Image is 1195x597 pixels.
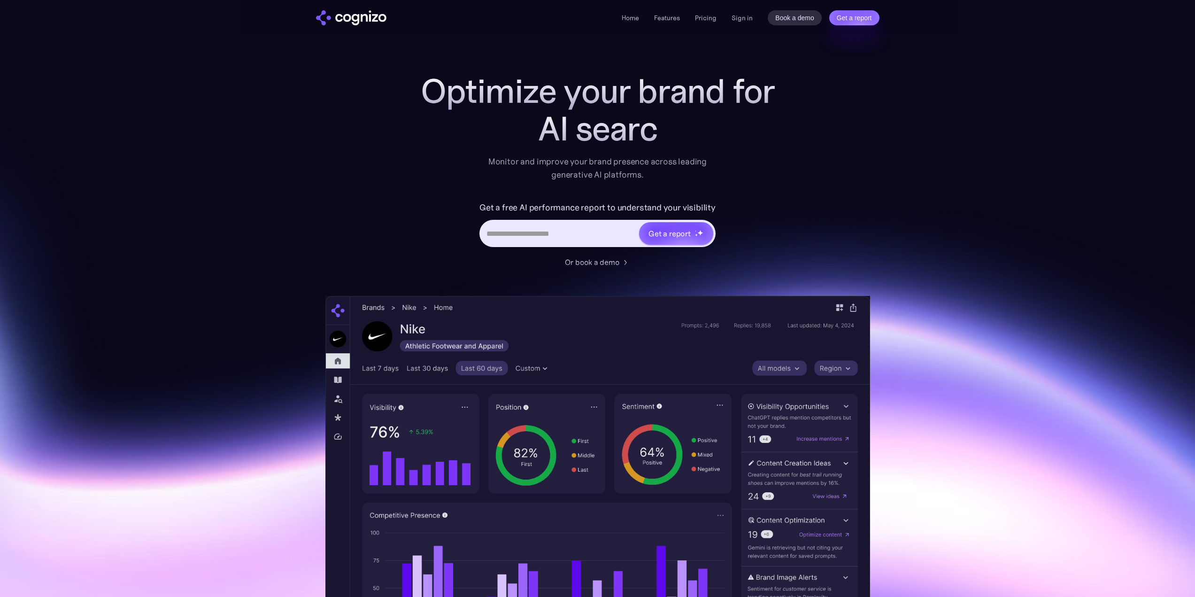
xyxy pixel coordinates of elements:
img: star [695,230,696,232]
div: AI searc [410,110,786,147]
a: Features [654,14,680,22]
a: Sign in [732,12,753,23]
a: Get a report [829,10,879,25]
div: Get a report [648,228,691,239]
img: cognizo logo [316,10,386,25]
a: home [316,10,386,25]
img: star [697,230,703,236]
a: Book a demo [768,10,822,25]
a: Home [622,14,639,22]
div: Or book a demo [565,256,619,268]
a: Get a reportstarstarstar [638,221,714,246]
a: Pricing [695,14,717,22]
h1: Optimize your brand for [410,72,786,110]
form: Hero URL Input Form [479,200,716,252]
a: Or book a demo [565,256,631,268]
img: star [695,233,698,237]
label: Get a free AI performance report to understand your visibility [479,200,716,215]
div: Monitor and improve your brand presence across leading generative AI platforms. [482,155,713,181]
